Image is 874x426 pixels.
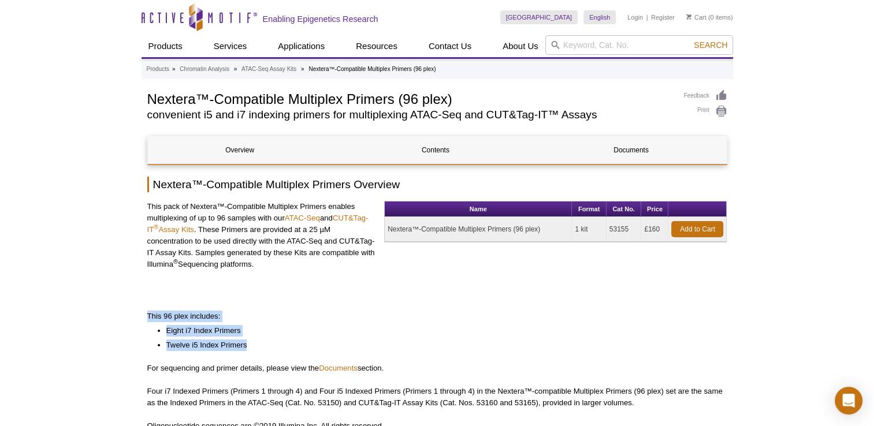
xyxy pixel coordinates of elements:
[147,177,727,192] h2: Nextera™-Compatible Multiplex Primers Overview
[166,339,716,351] li: Twelve i5 Index Primers
[684,105,727,118] a: Print
[147,311,727,322] p: This 96 plex includes:
[641,201,668,217] th: Price
[147,89,672,107] h1: Nextera™-Compatible Multiplex Primers (96 plex)
[147,64,169,74] a: Products
[572,201,606,217] th: Format
[142,35,189,57] a: Products
[572,217,606,242] td: 1 kit
[641,217,668,242] td: £160
[690,40,731,50] button: Search
[385,217,572,242] td: Nextera™-Compatible Multiplex Primers (96 plex)
[694,40,727,50] span: Search
[686,10,733,24] li: (0 items)
[148,136,332,164] a: Overview
[627,13,643,21] a: Login
[607,201,642,217] th: Cat No.
[308,66,436,72] li: Nextera™-Compatible Multiplex Primers (96 plex)
[301,66,304,72] li: »
[539,136,723,164] a: Documents
[173,258,178,265] sup: ®
[686,14,691,20] img: Your Cart
[147,363,727,374] p: For sequencing and primer details, please view the section.
[147,110,672,120] h2: convenient i5 and i7 indexing primers for multiplexing ATAC-Seq and CUT&Tag-IT™ Assays
[607,217,642,242] td: 53155
[154,223,158,230] sup: ®
[166,325,716,337] li: Eight i7 Index Primers
[835,387,862,414] div: Open Intercom Messenger
[500,10,578,24] a: [GEOGRAPHIC_DATA]
[319,364,358,372] a: Documents
[349,35,404,57] a: Resources
[671,221,723,237] a: Add to Cart
[343,136,527,164] a: Contents
[285,214,320,222] a: ATAC-Seq
[684,89,727,102] a: Feedback
[496,35,545,57] a: About Us
[422,35,478,57] a: Contact Us
[241,64,296,74] a: ATAC-Seq Assay Kits
[180,64,229,74] a: Chromatin Analysis
[172,66,176,72] li: »
[686,13,706,21] a: Cart
[651,13,675,21] a: Register
[271,35,332,57] a: Applications
[147,201,376,270] p: This pack of Nextera™-Compatible Multiplex Primers enables multiplexing of up to 96 samples with ...
[545,35,733,55] input: Keyword, Cat. No.
[147,386,727,409] p: Four i7 Indexed Primers (Primers 1 through 4) and Four i5 Indexed Primers (Primers 1 through 4) i...
[263,14,378,24] h2: Enabling Epigenetics Research
[207,35,254,57] a: Services
[385,201,572,217] th: Name
[646,10,648,24] li: |
[234,66,237,72] li: »
[583,10,616,24] a: English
